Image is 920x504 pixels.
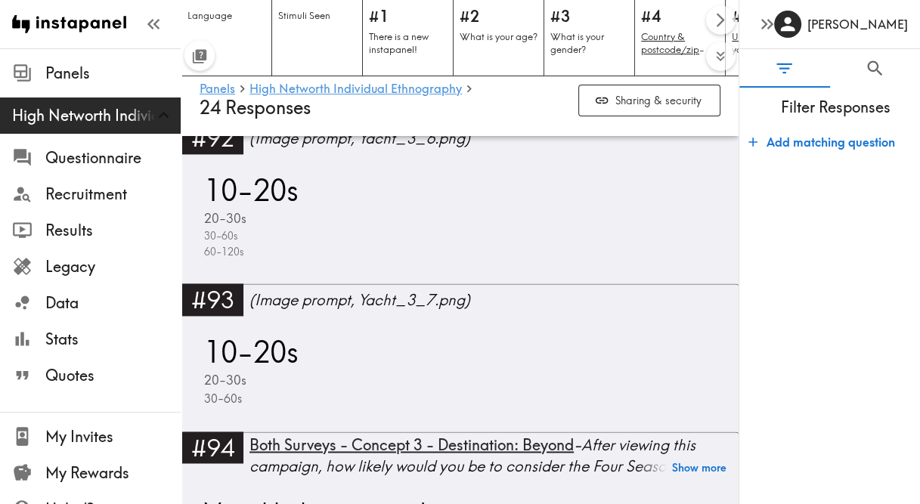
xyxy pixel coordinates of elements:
[249,435,574,454] span: Both Surveys - Concept 3 - Destination: Beyond
[732,6,810,27] h5: #5
[181,431,243,463] div: #94
[181,283,739,325] a: #93(Image prompt, Yacht_3_7.png)
[45,220,181,241] span: Results
[200,209,246,228] span: 20-30s
[807,16,908,32] h6: [PERSON_NAME]
[732,30,767,42] u: US-only
[249,289,739,311] div: (Image prompt, Yacht_3_7.png)
[200,244,244,260] span: 60-120s
[641,30,719,55] p: -
[739,49,830,88] button: Filter Responses
[751,97,920,118] span: Filter Responses
[369,6,447,27] h5: #1
[45,292,181,314] span: Data
[45,462,181,484] span: My Rewards
[200,97,311,119] span: 24 Responses
[181,283,243,315] div: #93
[45,426,181,447] span: My Invites
[249,128,739,149] div: (Image prompt, Yacht_3_6.png)
[45,365,181,386] span: Quotes
[45,184,181,205] span: Recruitment
[742,127,901,157] button: Add matching question
[460,6,537,27] h5: #2
[706,42,736,71] button: Expand to show all items
[369,30,447,55] p: There is a new instapanel!
[200,170,299,209] span: 10-20s
[200,332,299,371] span: 10-20s
[181,122,243,153] div: #92
[45,256,181,277] span: Legacy
[200,82,235,97] a: Panels
[200,228,238,244] span: 30-60s
[550,30,628,55] p: What is your gender?
[45,147,181,169] span: Questionnaire
[706,5,736,35] button: Scroll right
[641,30,699,55] u: Country & postcode/zip
[249,434,739,477] div: - After viewing this campaign, how likely would you be to consider the Four Seasons YACHTS brand?
[200,390,242,407] span: 30-60s
[460,30,537,43] p: What is your age?
[578,85,720,117] button: Sharing & security
[672,457,726,478] button: Show more
[184,41,215,71] button: Toggle between responses and questions
[12,105,181,126] span: High Networth Individual Ethnography
[550,6,628,27] h5: #3
[187,9,265,22] p: Language
[278,9,356,22] p: Stimuli Seen
[641,6,719,27] h5: #4
[249,82,462,97] a: High Networth Individual Ethnography
[200,371,246,390] span: 20-30s
[732,30,810,55] p: What is your ethnicity?
[181,431,739,490] a: #94Both Surveys - Concept 3 - Destination: Beyond-After viewing this campaign, how likely would y...
[181,122,739,163] a: #92(Image prompt, Yacht_3_6.png)
[45,63,181,84] span: Panels
[45,329,181,350] span: Stats
[865,58,885,79] span: Search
